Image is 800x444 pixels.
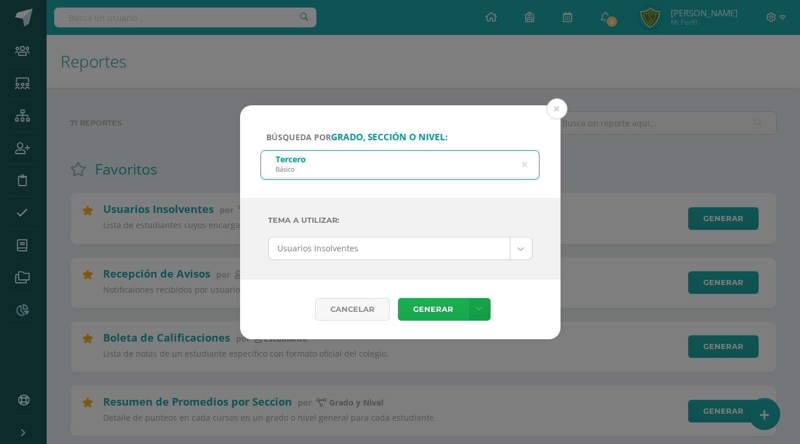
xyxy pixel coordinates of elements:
span: Usuarios Insolventes [277,237,501,260]
a: Usuarios Insolventes [269,237,532,260]
a: Generar [398,298,468,321]
strong: grado, sección o nivel: [331,131,447,143]
span: Búsqueda por [266,132,447,143]
div: Tercero [276,154,306,165]
div: Básico [276,165,306,173]
input: ej. Primero primaria, etc. [261,151,540,179]
div: Cancelar [315,298,390,321]
label: Tema a Utilizar: [268,208,533,232]
button: Close (Esc) [547,98,568,119]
